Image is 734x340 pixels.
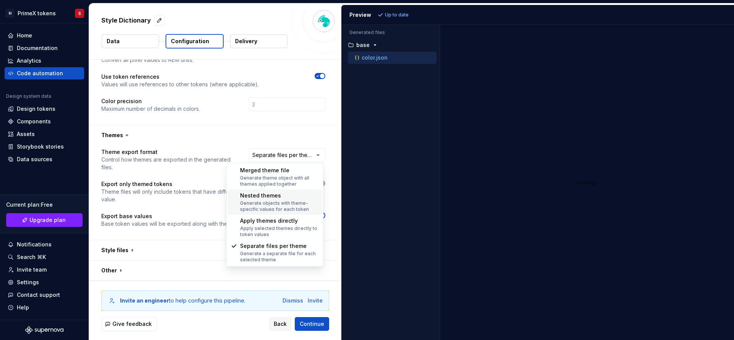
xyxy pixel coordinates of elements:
[240,243,307,249] span: Separate files per theme
[240,217,298,224] span: Apply themes directly
[240,251,319,263] div: Generate a separate file for each selected theme
[240,192,281,199] span: Nested themes
[240,225,319,238] div: Apply selected themes directly to token values
[240,175,319,187] div: Generate theme object with all themes applied together
[240,200,319,212] div: Generate objects with theme-specific values for each token
[240,167,289,173] span: Merged theme file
